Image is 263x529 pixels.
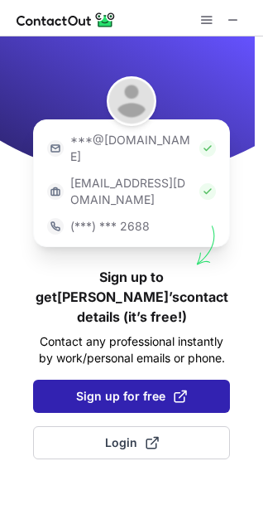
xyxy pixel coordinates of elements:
[33,333,230,366] p: Contact any professional instantly by work/personal emails or phone.
[199,140,216,157] img: Check Icon
[47,218,64,235] img: https://contactout.com/extension/app/static/media/login-phone-icon.bacfcb865e29de816d437549d7f4cb...
[76,388,187,405] span: Sign up for free
[33,380,230,413] button: Sign up for free
[33,267,230,327] h1: Sign up to get [PERSON_NAME]’s contact details (it’s free!)
[70,132,193,165] p: ***@[DOMAIN_NAME]
[47,183,64,200] img: https://contactout.com/extension/app/static/media/login-work-icon.638a5007170bc45168077fde17b29a1...
[33,426,230,459] button: Login
[199,183,216,200] img: Check Icon
[105,434,159,451] span: Login
[47,140,64,157] img: https://contactout.com/extension/app/static/media/login-email-icon.f64bce713bb5cd1896fef81aa7b14a...
[70,175,193,208] p: [EMAIL_ADDRESS][DOMAIN_NAME]
[17,10,116,30] img: ContactOut v5.3.10
[107,76,156,126] img: Michael Roschbach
